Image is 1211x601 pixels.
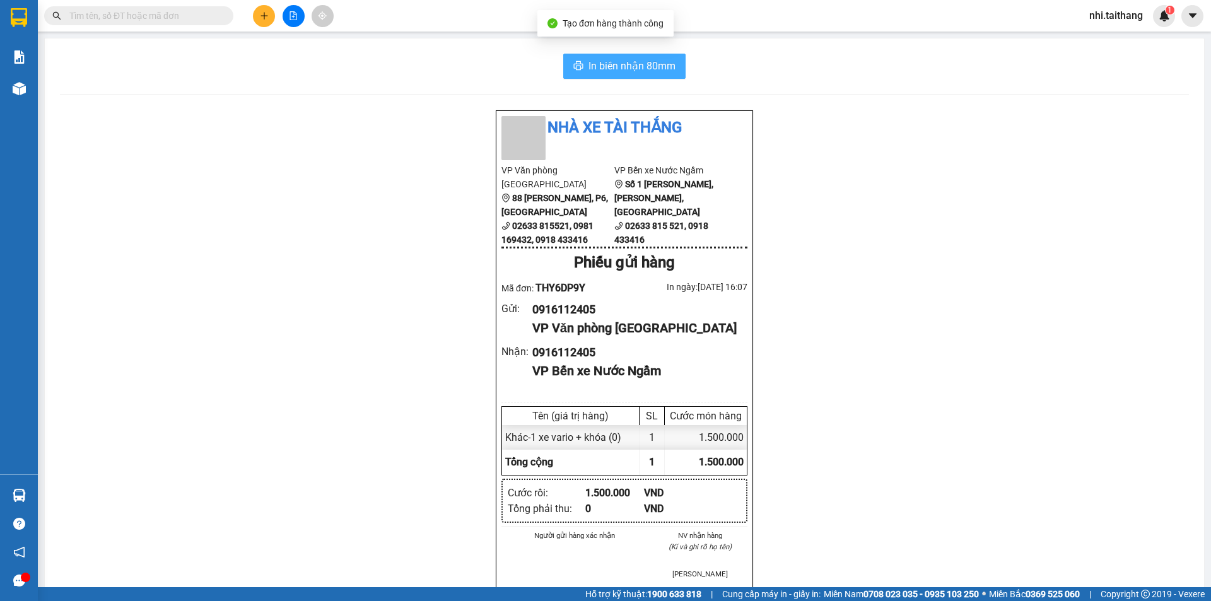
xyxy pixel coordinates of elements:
div: Gửi : [501,301,532,317]
div: Nhận : [501,344,532,359]
span: environment [501,194,510,202]
span: Khác - 1 xe vario + khóa (0) [505,431,621,443]
div: Cước món hàng [668,410,744,422]
span: aim [318,11,327,20]
div: Phiếu gửi hàng [501,251,747,275]
div: 1.500.000 [665,425,747,450]
div: 0916112405 [532,344,737,361]
span: check-circle [547,18,558,28]
span: Tổng cộng [505,456,553,468]
button: caret-down [1181,5,1203,27]
img: logo-vxr [11,8,27,27]
span: In biên nhận 80mm [588,58,676,74]
span: Tạo đơn hàng thành công [563,18,664,28]
b: 02633 815 521, 0918 433416 [614,221,708,245]
div: Tên (giá trị hàng) [505,410,636,422]
span: copyright [1141,590,1150,598]
img: solution-icon [13,50,26,64]
span: | [1089,587,1091,601]
div: VP Văn phòng [GEOGRAPHIC_DATA] [532,318,737,338]
button: plus [253,5,275,27]
img: icon-new-feature [1159,10,1170,21]
span: search [52,11,61,20]
img: warehouse-icon [13,489,26,502]
strong: 0708 023 035 - 0935 103 250 [863,589,979,599]
input: Tìm tên, số ĐT hoặc mã đơn [69,9,218,23]
i: (Kí và ghi rõ họ tên) [669,542,732,551]
span: environment [614,180,623,189]
div: Tổng phải thu : [508,501,585,516]
div: Cước rồi : [508,485,585,501]
div: 0 [585,501,644,516]
span: printer [573,61,583,73]
span: phone [501,221,510,230]
li: Nhà xe Tài Thắng [501,116,747,140]
span: Miền Bắc [989,587,1080,601]
div: 0916112405 [532,301,737,318]
span: question-circle [13,518,25,530]
b: 02633 815521, 0981 169432, 0918 433416 [501,221,594,245]
span: 1 [649,456,655,468]
b: 88 [PERSON_NAME], P6, [GEOGRAPHIC_DATA] [501,193,608,217]
strong: 0369 525 060 [1026,589,1080,599]
li: VP Văn phòng [GEOGRAPHIC_DATA] [501,163,614,191]
span: Cung cấp máy in - giấy in: [722,587,821,601]
span: plus [260,11,269,20]
div: VND [644,501,703,516]
b: Số 1 [PERSON_NAME], [PERSON_NAME], [GEOGRAPHIC_DATA] [614,179,713,217]
span: caret-down [1187,10,1198,21]
span: phone [614,221,623,230]
button: printerIn biên nhận 80mm [563,54,686,79]
span: THY6DP9Y [535,282,585,294]
li: Người gửi hàng xác nhận [527,530,622,541]
button: file-add [283,5,305,27]
button: aim [312,5,334,27]
div: SL [643,410,661,422]
span: 1.500.000 [699,456,744,468]
li: [PERSON_NAME] [652,568,747,580]
div: In ngày: [DATE] 16:07 [624,280,747,294]
div: 1 [640,425,665,450]
span: Hỗ trợ kỹ thuật: [585,587,701,601]
span: message [13,575,25,586]
span: ⚪️ [982,592,986,597]
span: file-add [289,11,298,20]
span: | [711,587,713,601]
span: notification [13,546,25,558]
span: Miền Nam [824,587,979,601]
strong: 1900 633 818 [647,589,701,599]
div: VP Bến xe Nước Ngầm [532,361,737,381]
div: VND [644,485,703,501]
li: VP Bến xe Nước Ngầm [614,163,727,177]
span: 1 [1167,6,1172,15]
div: Mã đơn: [501,280,624,296]
img: warehouse-icon [13,82,26,95]
li: NV nhận hàng [652,530,747,541]
sup: 1 [1166,6,1174,15]
span: nhi.taithang [1079,8,1153,23]
div: 1.500.000 [585,485,644,501]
